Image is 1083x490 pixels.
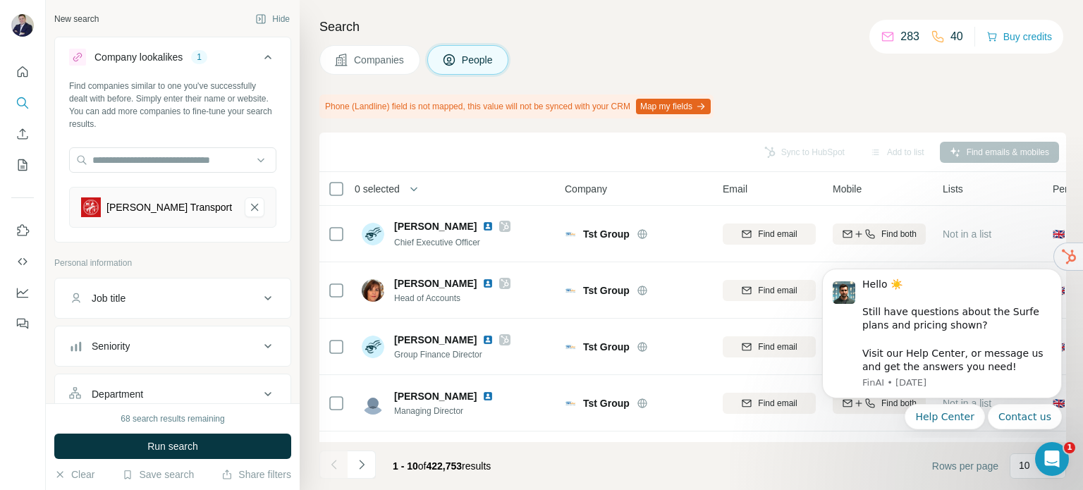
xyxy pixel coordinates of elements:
h4: Search [319,17,1066,37]
div: Seniority [92,339,130,353]
span: [PERSON_NAME] [394,219,477,233]
span: Tst Group [583,283,630,298]
span: [PERSON_NAME] [394,276,477,290]
div: Company lookalikes [94,50,183,64]
button: Department [55,377,290,411]
div: 1 [191,51,207,63]
p: Personal information [54,257,291,269]
button: Share filters [221,467,291,482]
div: New search [54,13,99,25]
button: Buy credits [986,27,1052,47]
button: Dashboard [11,280,34,305]
iframe: Intercom live chat [1035,442,1069,476]
img: Avatar [11,14,34,37]
span: Run search [147,439,198,453]
span: Tst Group [583,396,630,410]
button: Seniority [55,329,290,363]
span: [PERSON_NAME] [394,333,477,347]
img: Avatar [362,392,384,415]
span: 🇬🇧 [1053,227,1065,241]
img: Logo of Tst Group [565,228,576,240]
span: [PERSON_NAME] [394,389,477,403]
button: Search [11,90,34,116]
img: Avatar [362,336,384,358]
button: Find email [723,223,816,245]
span: Head of Accounts [394,292,510,305]
button: Company lookalikes1 [55,40,290,80]
button: Use Surfe API [11,249,34,274]
img: LinkedIn logo [482,278,494,289]
span: Find email [758,284,797,297]
p: 40 [950,28,963,45]
span: Email [723,182,747,196]
span: Tst Group [583,227,630,241]
span: 0 selected [355,182,400,196]
span: Find email [758,341,797,353]
div: [PERSON_NAME] Transport [106,200,232,214]
button: Save search [122,467,194,482]
span: People [462,53,494,67]
span: Lists [943,182,963,196]
div: Job title [92,291,126,305]
button: Quick start [11,59,34,85]
button: Navigate to next page [348,451,376,479]
button: Find email [723,280,816,301]
img: Avatar [362,279,384,302]
span: Find both [881,228,917,240]
span: results [393,460,491,472]
img: LinkedIn logo [482,334,494,345]
button: Run search [54,434,291,459]
button: Map my fields [636,99,711,114]
span: Rows per page [932,459,998,473]
span: of [418,460,427,472]
div: Department [92,387,143,401]
button: Hide [245,8,300,30]
p: 283 [900,28,919,45]
img: Logo of Tst Group [565,341,576,353]
iframe: Intercom notifications message [801,256,1083,438]
p: 10 [1019,458,1030,472]
span: Companies [354,53,405,67]
span: Managing Director [394,405,510,417]
img: Montgomery Transport-logo [81,197,101,217]
span: Find email [758,228,797,240]
button: Find both [833,223,926,245]
button: Montgomery Transport-remove-button [245,197,264,217]
button: Feedback [11,311,34,336]
span: 422,753 [427,460,463,472]
span: Mobile [833,182,862,196]
span: Chief Executive Officer [394,238,480,247]
button: Enrich CSV [11,121,34,147]
div: Phone (Landline) field is not mapped, this value will not be synced with your CRM [319,94,714,118]
span: 1 - 10 [393,460,418,472]
span: Company [565,182,607,196]
img: Avatar [362,223,384,245]
img: Logo of Tst Group [565,398,576,409]
span: Find email [758,397,797,410]
button: Use Surfe on LinkedIn [11,218,34,243]
span: Not in a list [943,228,991,240]
img: LinkedIn logo [482,391,494,402]
button: Clear [54,467,94,482]
span: 1 [1064,442,1075,453]
div: 68 search results remaining [121,412,224,425]
button: Find email [723,393,816,414]
button: Job title [55,281,290,315]
img: Logo of Tst Group [565,285,576,296]
img: LinkedIn logo [482,221,494,232]
button: Find email [723,336,816,357]
span: Tst Group [583,340,630,354]
button: My lists [11,152,34,178]
span: Group Finance Director [394,348,510,361]
div: Find companies similar to one you've successfully dealt with before. Simply enter their name or w... [69,80,276,130]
